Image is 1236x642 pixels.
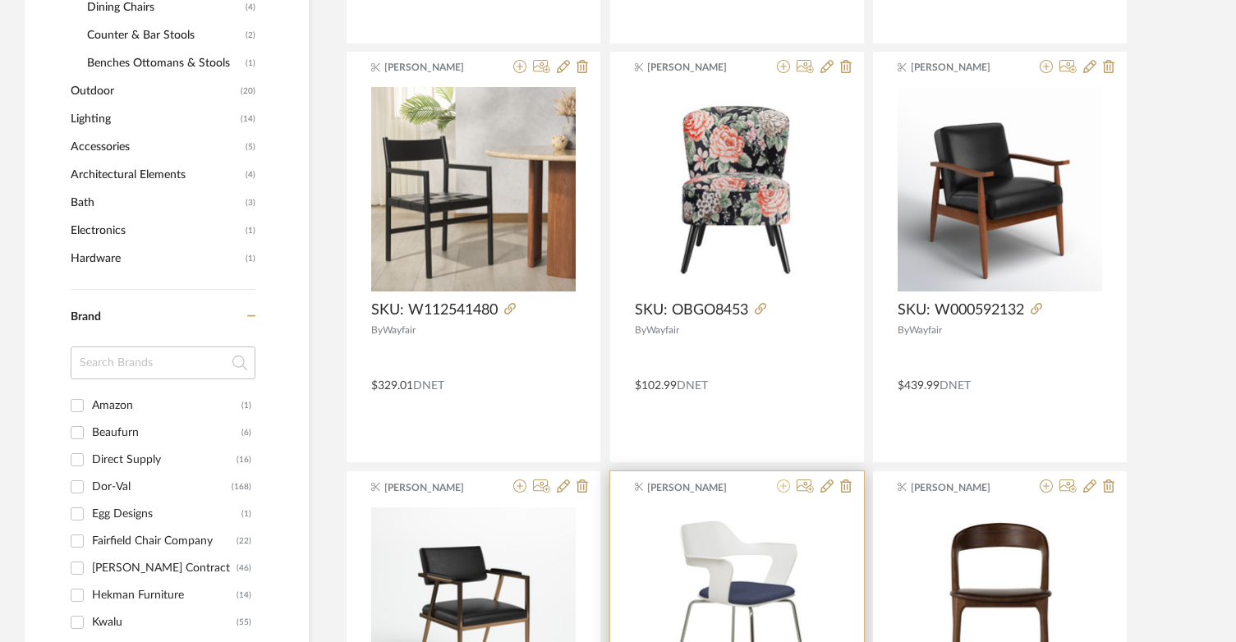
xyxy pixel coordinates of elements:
[92,528,237,554] div: Fairfield Chair Company
[92,420,241,446] div: Beaufurn
[71,217,241,245] span: Electronics
[237,555,251,581] div: (46)
[384,60,488,75] span: [PERSON_NAME]
[898,87,1102,291] img: SKU: W000592132
[232,474,251,500] div: (168)
[384,480,488,495] span: [PERSON_NAME]
[92,447,237,473] div: Direct Supply
[371,380,413,392] span: $329.01
[909,325,942,335] span: Wayfair
[87,21,241,49] span: Counter & Bar Stools
[92,392,241,419] div: Amazon
[237,528,251,554] div: (22)
[246,22,255,48] span: (2)
[246,134,255,160] span: (5)
[246,162,255,188] span: (4)
[635,380,677,392] span: $102.99
[92,582,237,608] div: Hekman Furniture
[383,325,416,335] span: Wayfair
[677,380,708,392] span: DNET
[911,480,1014,495] span: [PERSON_NAME]
[237,447,251,473] div: (16)
[241,392,251,419] div: (1)
[92,609,237,635] div: Kwalu
[87,49,241,77] span: Benches Ottomans & Stools
[92,555,237,581] div: [PERSON_NAME] Contract
[246,218,255,244] span: (1)
[246,50,255,76] span: (1)
[92,474,232,500] div: Dor-Val
[71,105,237,133] span: Lighting
[71,189,241,217] span: Bath
[911,60,1014,75] span: [PERSON_NAME]
[237,609,251,635] div: (55)
[71,77,237,105] span: Outdoor
[71,311,101,323] span: Brand
[413,380,444,392] span: DNET
[92,501,241,527] div: Egg Designs
[635,87,839,291] img: SKU: OBGO8453
[241,501,251,527] div: (1)
[647,60,751,75] span: [PERSON_NAME]
[246,190,255,216] span: (3)
[635,301,748,319] span: SKU: OBGO8453
[898,325,909,335] span: By
[898,301,1024,319] span: SKU: W000592132
[241,420,251,446] div: (6)
[647,480,751,495] span: [PERSON_NAME]
[241,78,255,104] span: (20)
[646,325,679,335] span: Wayfair
[371,301,498,319] span: SKU: W112541480
[898,380,940,392] span: $439.99
[71,161,241,189] span: Architectural Elements
[237,582,251,608] div: (14)
[635,325,646,335] span: By
[71,346,255,379] input: Search Brands
[371,87,576,291] img: SKU: W112541480
[71,245,241,273] span: Hardware
[940,380,971,392] span: DNET
[246,245,255,272] span: (1)
[71,133,241,161] span: Accessories
[371,325,383,335] span: By
[241,106,255,132] span: (14)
